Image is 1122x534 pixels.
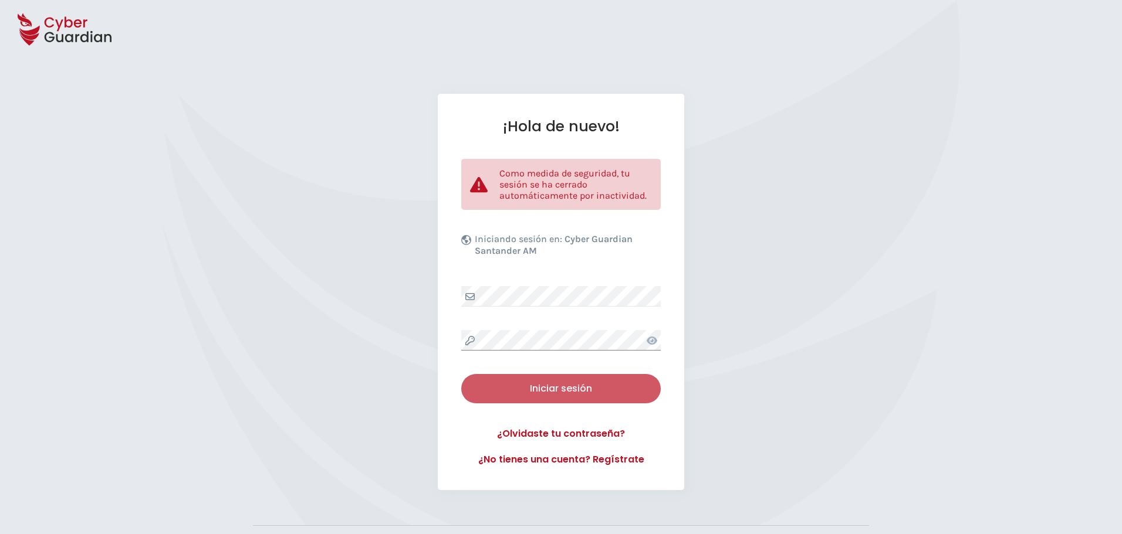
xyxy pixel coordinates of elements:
a: ¿Olvidaste tu contraseña? [461,427,661,441]
a: ¿No tienes una cuenta? Regístrate [461,453,661,467]
div: Iniciar sesión [470,382,652,396]
h1: ¡Hola de nuevo! [461,117,661,135]
button: Iniciar sesión [461,374,661,403]
b: Cyber Guardian Santander AM [475,233,633,256]
p: Iniciando sesión en: [475,233,658,263]
p: Como medida de seguridad, tu sesión se ha cerrado automáticamente por inactividad. [499,168,652,201]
